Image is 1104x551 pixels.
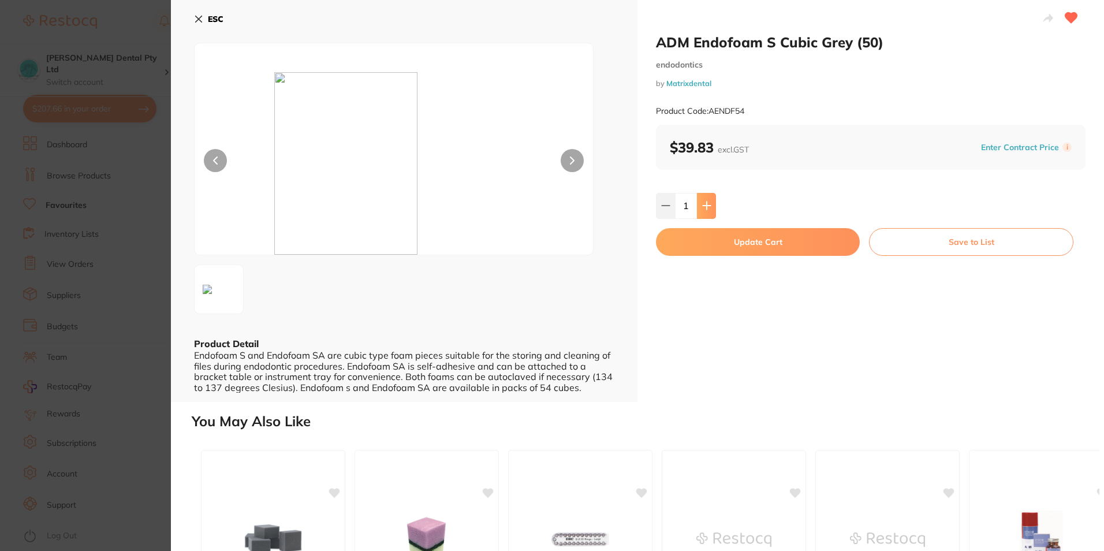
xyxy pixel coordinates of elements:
[656,106,744,116] small: Product Code: AENDF54
[670,139,749,156] b: $39.83
[656,228,860,256] button: Update Cart
[194,9,223,29] button: ESC
[978,142,1062,153] button: Enter Contract Price
[192,414,1099,430] h2: You May Also Like
[869,228,1073,256] button: Save to List
[1062,143,1072,152] label: i
[194,338,259,349] b: Product Detail
[194,350,614,393] div: Endofoam S and Endofoam SA are cubic type foam pieces suitable for the storing and cleaning of fi...
[666,79,711,88] a: Matrixdental
[718,144,749,155] span: excl. GST
[198,280,217,299] img: XzMwMHgzMDAuanBn
[656,33,1086,51] h2: ADM Endofoam S Cubic Grey (50)
[656,79,1086,88] small: by
[656,60,1086,70] small: endodontics
[208,14,223,24] b: ESC
[274,72,513,255] img: XzMwMHgzMDAuanBn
